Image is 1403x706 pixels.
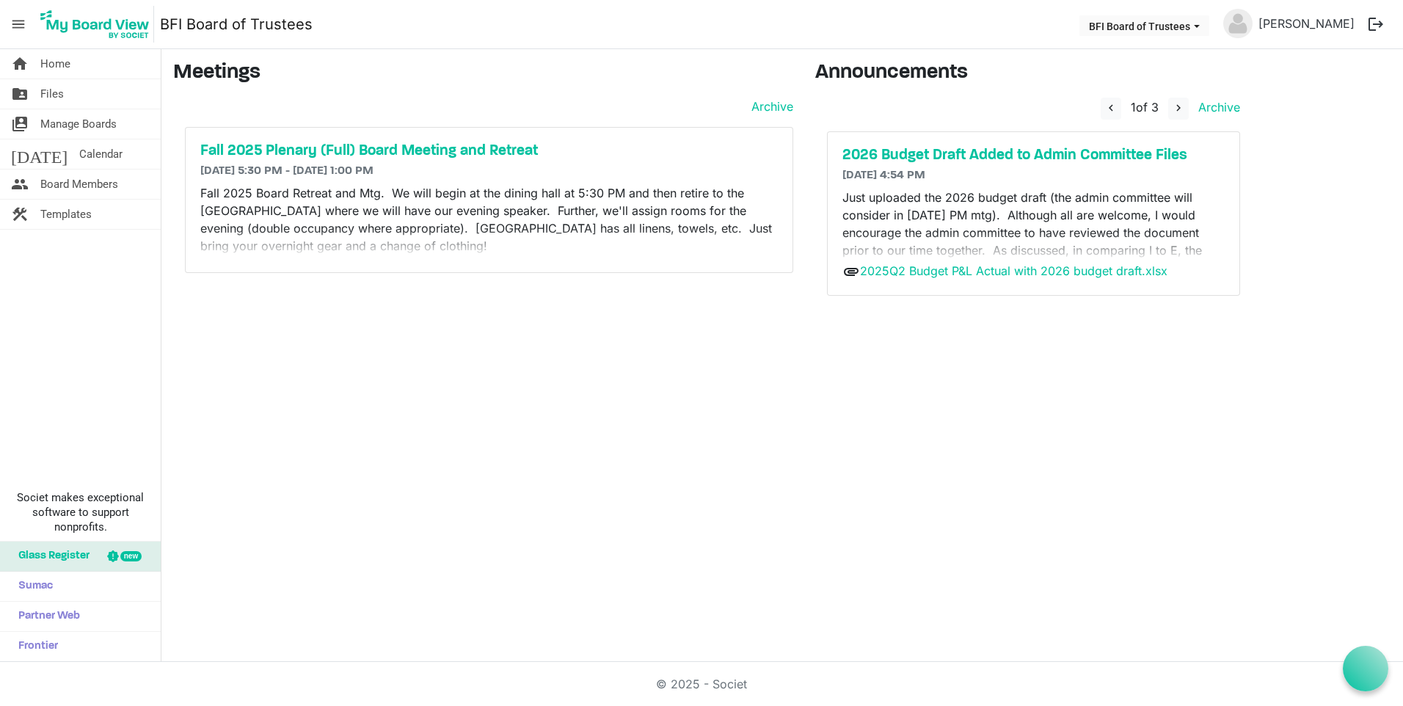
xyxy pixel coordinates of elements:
button: logout [1360,9,1391,40]
img: My Board View Logo [36,6,154,43]
h3: Meetings [173,61,793,86]
a: Fall 2025 Plenary (Full) Board Meeting and Retreat [200,142,778,160]
span: navigate_before [1104,101,1118,114]
span: Frontier [11,632,58,661]
a: BFI Board of Trustees [160,10,313,39]
span: people [11,170,29,199]
span: of 3 [1131,100,1159,114]
span: Board Members [40,170,118,199]
a: 2026 Budget Draft Added to Admin Committee Files [842,147,1225,164]
span: construction [11,200,29,229]
span: [DATE] 4:54 PM [842,170,925,181]
a: 2025Q2 Budget P&L Actual with 2026 budget draft.xlsx [860,263,1167,278]
span: Partner Web [11,602,80,631]
span: menu [4,10,32,38]
span: home [11,49,29,79]
button: navigate_next [1168,98,1189,120]
span: Glass Register [11,542,90,571]
span: [DATE] [11,139,68,169]
a: [PERSON_NAME] [1253,9,1360,38]
a: My Board View Logo [36,6,160,43]
button: navigate_before [1101,98,1121,120]
a: Archive [1192,100,1240,114]
p: Just uploaded the 2026 budget draft (the admin committee will consider in [DATE] PM mtg). Althoug... [842,189,1225,294]
span: Sumac [11,572,53,601]
button: BFI Board of Trustees dropdownbutton [1079,15,1209,36]
span: Manage Boards [40,109,117,139]
span: switch_account [11,109,29,139]
span: Files [40,79,64,109]
img: no-profile-picture.svg [1223,9,1253,38]
span: Home [40,49,70,79]
span: Calendar [79,139,123,169]
span: 1 [1131,100,1136,114]
div: new [120,551,142,561]
span: navigate_next [1172,101,1185,114]
h3: Announcements [815,61,1252,86]
p: Fall 2025 Board Retreat and Mtg. We will begin at the dining hall at 5:30 PM and then retire to t... [200,184,778,255]
span: attachment [842,263,860,280]
span: Templates [40,200,92,229]
a: © 2025 - Societ [656,677,747,691]
a: Archive [746,98,793,115]
span: folder_shared [11,79,29,109]
span: Societ makes exceptional software to support nonprofits. [7,490,154,534]
h6: [DATE] 5:30 PM - [DATE] 1:00 PM [200,164,778,178]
